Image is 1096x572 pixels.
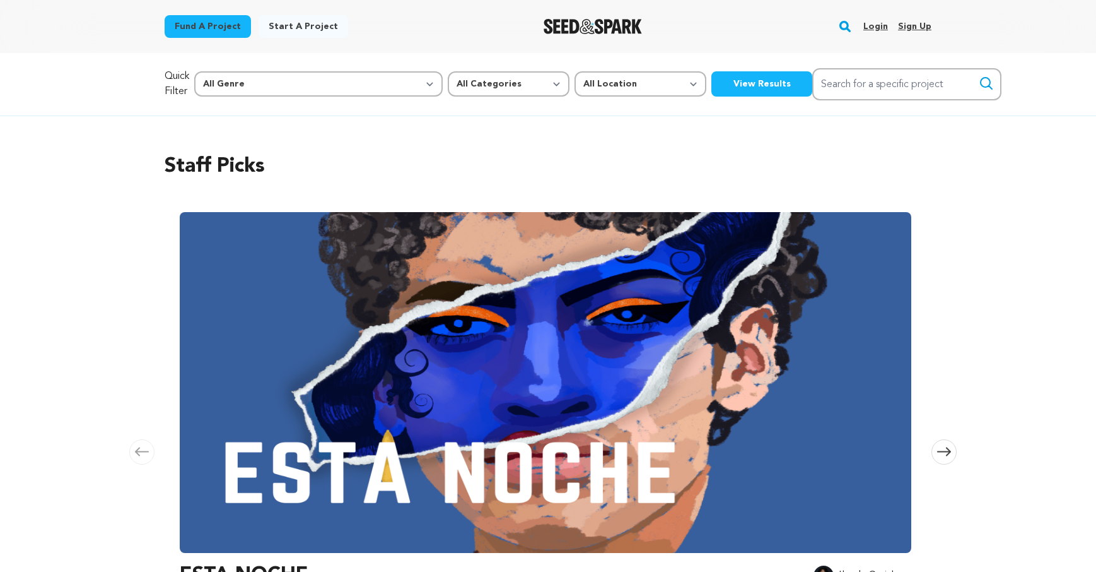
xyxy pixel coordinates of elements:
[711,71,812,97] button: View Results
[898,16,931,37] a: Sign up
[180,212,911,553] img: ESTA NOCHE image
[165,15,251,38] a: Fund a project
[544,19,643,34] a: Seed&Spark Homepage
[863,16,888,37] a: Login
[165,69,189,99] p: Quick Filter
[165,152,931,182] h2: Staff Picks
[544,19,643,34] img: Seed&Spark Logo Dark Mode
[259,15,348,38] a: Start a project
[812,68,1001,100] input: Search for a specific project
